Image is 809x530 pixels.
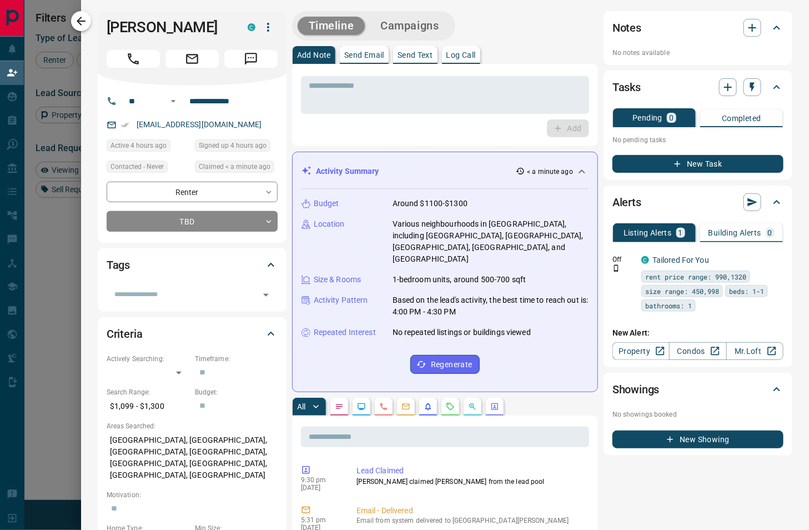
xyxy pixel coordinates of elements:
[726,342,783,360] a: Mr.Loft
[195,387,278,397] p: Budget:
[335,402,344,411] svg: Notes
[107,397,189,416] p: $1,099 - $1,300
[301,516,340,524] p: 5:31 pm
[107,354,189,364] p: Actively Searching:
[137,120,262,129] a: [EMAIL_ADDRESS][DOMAIN_NAME]
[195,139,278,155] div: Mon Oct 13 2025
[722,114,761,122] p: Completed
[612,14,783,41] div: Notes
[527,167,573,177] p: < a minute ago
[165,50,219,68] span: Email
[632,114,662,122] p: Pending
[298,17,365,35] button: Timeline
[612,155,783,173] button: New Task
[107,325,143,343] h2: Criteria
[708,229,761,237] p: Building Alerts
[398,51,433,59] p: Send Text
[401,402,410,411] svg: Emails
[107,18,231,36] h1: [PERSON_NAME]
[669,114,674,122] p: 0
[490,402,499,411] svg: Agent Actions
[393,274,526,286] p: 1-bedroom units, around 500-700 sqft
[612,193,641,211] h2: Alerts
[612,254,635,264] p: Off
[258,287,274,303] button: Open
[314,274,361,286] p: Size & Rooms
[167,94,180,108] button: Open
[612,48,783,58] p: No notes available
[301,484,340,492] p: [DATE]
[107,421,278,431] p: Areas Searched:
[424,402,433,411] svg: Listing Alerts
[314,198,339,209] p: Budget
[641,256,649,264] div: condos.ca
[301,476,340,484] p: 9:30 pm
[356,477,585,487] p: [PERSON_NAME] claimed [PERSON_NAME] from the lead pool
[314,218,345,230] p: Location
[107,321,278,347] div: Criteria
[107,387,189,397] p: Search Range:
[121,121,129,129] svg: Email Verified
[248,23,255,31] div: condos.ca
[446,402,455,411] svg: Requests
[612,78,641,96] h2: Tasks
[612,264,620,272] svg: Push Notification Only
[344,51,384,59] p: Send Email
[224,50,278,68] span: Message
[393,327,531,338] p: No repeated listings or buildings viewed
[195,354,278,364] p: Timeframe:
[314,327,376,338] p: Repeated Interest
[468,402,477,411] svg: Opportunities
[612,74,783,101] div: Tasks
[612,189,783,216] div: Alerts
[669,342,726,360] a: Condos
[107,182,278,202] div: Renter
[679,229,683,237] p: 1
[612,19,641,37] h2: Notes
[369,17,450,35] button: Campaigns
[612,409,783,419] p: No showings booked
[612,132,783,148] p: No pending tasks
[356,505,585,517] p: Email - Delivered
[612,327,783,339] p: New Alert:
[107,252,278,278] div: Tags
[393,218,589,265] p: Various neighbourhoods in [GEOGRAPHIC_DATA], including [GEOGRAPHIC_DATA], [GEOGRAPHIC_DATA], [GEO...
[652,256,709,264] a: Tailored For You
[612,381,660,398] h2: Showings
[645,271,746,282] span: rent price range: 990,1320
[316,166,379,177] p: Activity Summary
[612,342,670,360] a: Property
[357,402,366,411] svg: Lead Browsing Activity
[195,161,278,176] div: Mon Oct 13 2025
[107,431,278,484] p: [GEOGRAPHIC_DATA], [GEOGRAPHIC_DATA], [GEOGRAPHIC_DATA], [GEOGRAPHIC_DATA], [GEOGRAPHIC_DATA], [G...
[446,51,476,59] p: Log Call
[107,490,278,500] p: Motivation:
[302,161,589,182] div: Activity Summary< a minute ago
[768,229,772,237] p: 0
[107,50,160,68] span: Call
[645,300,692,311] span: bathrooms: 1
[110,161,164,172] span: Contacted - Never
[612,376,783,403] div: Showings
[297,51,331,59] p: Add Note
[356,465,585,477] p: Lead Claimed
[393,198,468,209] p: Around $1100-$1300
[379,402,388,411] svg: Calls
[645,286,719,297] span: size range: 450,998
[107,256,130,274] h2: Tags
[297,403,306,411] p: All
[624,229,672,237] p: Listing Alerts
[393,294,589,318] p: Based on the lead's activity, the best time to reach out is: 4:00 PM - 4:30 PM
[110,140,167,151] span: Active 4 hours ago
[107,211,278,232] div: TBD
[729,286,764,297] span: beds: 1-1
[107,139,189,155] div: Mon Oct 13 2025
[314,294,368,306] p: Activity Pattern
[199,161,270,172] span: Claimed < a minute ago
[199,140,267,151] span: Signed up 4 hours ago
[410,355,480,374] button: Regenerate
[356,517,585,524] p: Email from system delivered to [GEOGRAPHIC_DATA][PERSON_NAME]
[612,431,783,448] button: New Showing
